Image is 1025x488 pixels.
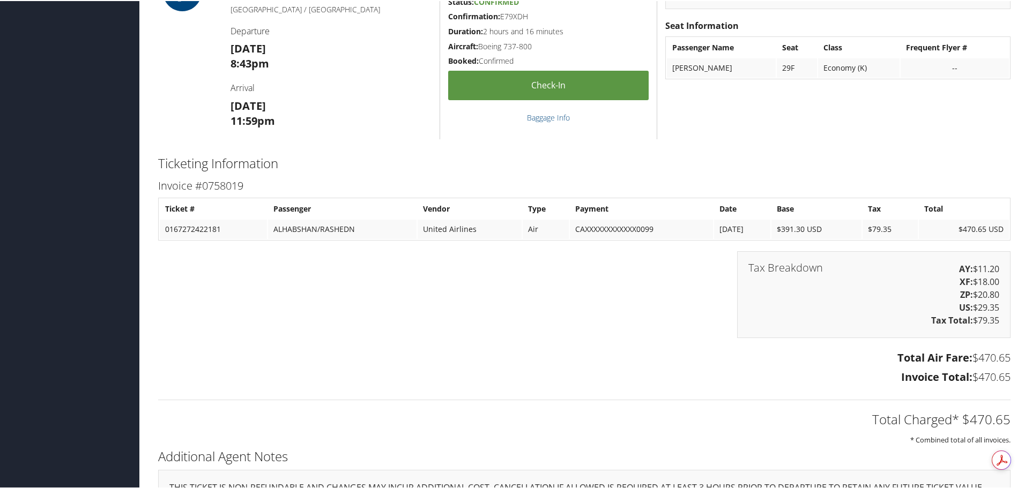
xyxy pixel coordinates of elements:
[448,70,649,99] a: Check-in
[231,112,275,127] strong: 11:59pm
[570,219,714,238] td: CAXXXXXXXXXXXX0099
[818,37,900,56] th: Class
[231,97,266,112] strong: [DATE]
[231,24,432,36] h4: Departure
[714,219,770,238] td: [DATE]
[448,25,649,36] h5: 2 hours and 16 minutes
[863,198,918,217] th: Tax
[448,55,649,65] h5: Confirmed
[231,55,269,70] strong: 8:43pm
[665,19,739,31] strong: Seat Information
[448,25,483,35] strong: Duration:
[448,10,500,20] strong: Confirmation:
[158,369,1011,384] h3: $470.65
[906,62,1004,72] div: --
[919,219,1009,238] td: $470.65 USD
[667,57,776,77] td: [PERSON_NAME]
[931,313,973,325] strong: Tax Total:
[570,198,714,217] th: Payment
[910,434,1011,444] small: * Combined total of all invoices.
[667,37,776,56] th: Passenger Name
[158,409,1011,427] h2: Total Charged* $470.65
[158,177,1011,192] h3: Invoice #0758019
[158,349,1011,364] h3: $470.65
[268,219,417,238] td: ALHABSHAN/RASHEDN
[901,369,972,383] strong: Invoice Total:
[158,446,1011,464] h2: Additional Agent Notes
[737,250,1011,337] div: $11.20 $18.00 $20.80 $29.35 $79.35
[919,198,1009,217] th: Total
[777,37,817,56] th: Seat
[231,40,266,55] strong: [DATE]
[714,198,770,217] th: Date
[231,3,432,14] h5: [GEOGRAPHIC_DATA] / [GEOGRAPHIC_DATA]
[158,153,1011,171] h2: Ticketing Information
[418,219,522,238] td: United Airlines
[268,198,417,217] th: Passenger
[863,219,918,238] td: $79.35
[818,57,900,77] td: Economy (K)
[448,10,649,21] h5: E79XDH
[523,219,568,238] td: Air
[160,198,267,217] th: Ticket #
[418,198,522,217] th: Vendor
[748,261,823,272] h3: Tax Breakdown
[777,57,817,77] td: 29F
[448,40,478,50] strong: Aircraft:
[897,349,972,364] strong: Total Air Fare:
[160,219,267,238] td: 0167272422181
[771,219,861,238] td: $391.30 USD
[960,288,973,299] strong: ZP:
[959,262,973,274] strong: AY:
[959,301,973,312] strong: US:
[960,275,973,287] strong: XF:
[448,40,649,51] h5: Boeing 737-800
[527,111,570,122] a: Baggage Info
[901,37,1009,56] th: Frequent Flyer #
[448,55,479,65] strong: Booked:
[231,81,432,93] h4: Arrival
[771,198,861,217] th: Base
[523,198,568,217] th: Type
